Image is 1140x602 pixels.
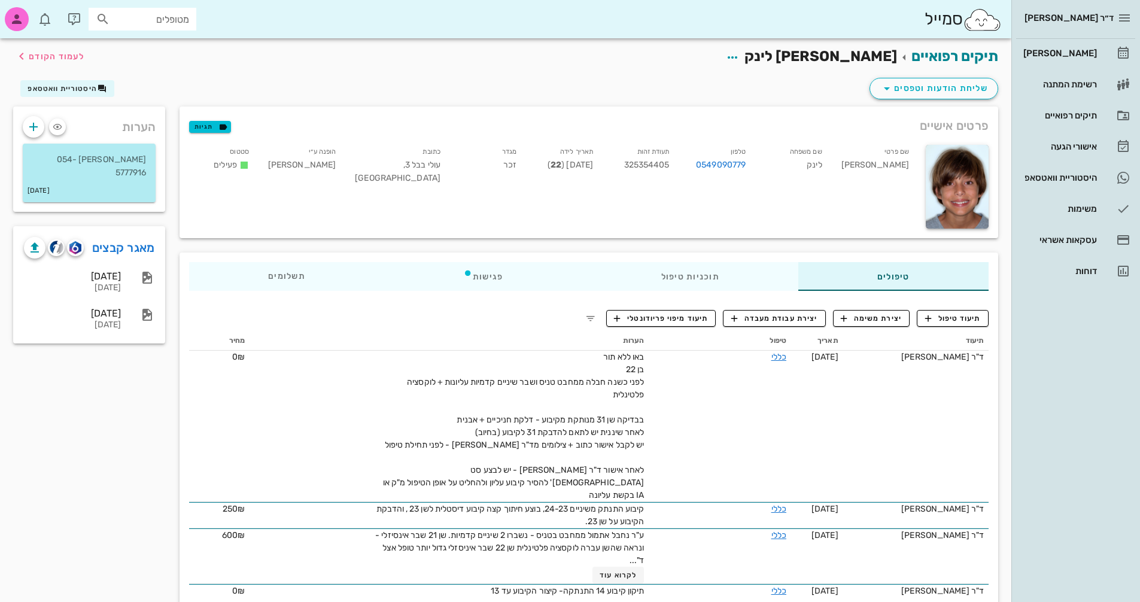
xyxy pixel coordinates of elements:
[911,48,998,65] a: תיקים רפואיים
[189,121,231,133] button: תגיות
[917,310,989,327] button: תיעוד טיפול
[232,352,245,362] span: 0₪
[811,504,838,514] span: [DATE]
[1021,204,1097,214] div: משימות
[649,332,791,351] th: טיפול
[925,313,981,324] span: תיעוד טיפול
[696,159,746,172] a: 0549090779
[24,320,121,330] div: [DATE]
[1016,39,1135,68] a: [PERSON_NAME]
[491,586,644,596] span: תיקון קיבוע 14 התנתקה- קיצור הקיבוע עד 13
[771,504,786,514] a: כללי
[1021,235,1097,245] div: עסקאות אשראי
[259,142,345,192] div: [PERSON_NAME]
[1021,48,1097,58] div: [PERSON_NAME]
[811,352,838,362] span: [DATE]
[1016,194,1135,223] a: משימות
[375,530,644,565] span: ע"ר נחבל אתמול ממחבט בטניס - נשברו 2 שיניים קדמיות. שן 21 שבר אינסיזלי - ונראה שהשן עברה לוקסציה ...
[848,351,984,363] div: ד"ר [PERSON_NAME]
[843,332,989,351] th: תיעוד
[250,332,649,351] th: הערות
[870,78,998,99] button: שליחת הודעות וטפסים
[67,239,84,256] button: romexis logo
[69,241,81,254] img: romexis logo
[920,116,989,135] span: פרטים אישיים
[35,10,42,17] span: תג
[833,310,910,327] button: יצירת משימה
[28,184,50,197] small: [DATE]
[582,262,798,291] div: תוכניות טיפול
[92,238,155,257] a: מאגר קבצים
[637,148,670,156] small: תעודת זהות
[309,148,336,156] small: הופנה ע״י
[450,142,527,192] div: זכר
[223,504,245,514] span: 250₪
[925,7,1002,32] div: סמייל
[614,313,708,324] span: תיעוד מיפוי פריודונטלי
[1016,101,1135,130] a: תיקים רפואיים
[232,586,245,596] span: 0₪
[376,504,644,527] span: קיבוע התנתק משיניים 24-23, בוצע חיתוך קצה קיבוע דיסטלית לשן 23 , והדבקת הקיבוע על שן 23.
[771,530,786,540] a: כללי
[1021,173,1097,183] div: היסטוריית וואטסאפ
[222,530,245,540] span: 600₪
[841,313,902,324] span: יצירת משימה
[624,160,670,170] span: 325354405
[29,51,84,62] span: לעמוד הקודם
[24,283,121,293] div: [DATE]
[963,8,1002,32] img: SmileCloud logo
[384,262,582,291] div: פגישות
[50,241,63,254] img: cliniview logo
[1016,132,1135,161] a: אישורי הגעה
[1021,266,1097,276] div: דוחות
[551,160,561,170] strong: 22
[848,529,984,542] div: ד"ר [PERSON_NAME]
[744,48,897,65] span: [PERSON_NAME] לינק
[24,308,121,319] div: [DATE]
[832,142,919,192] div: [PERSON_NAME]
[1025,13,1114,23] span: ד״ר [PERSON_NAME]
[790,148,822,156] small: שם משפחה
[560,148,593,156] small: תאריך לידה
[811,530,838,540] span: [DATE]
[28,84,97,93] span: היסטוריית וואטסאפ
[1021,111,1097,120] div: תיקים רפואיים
[771,586,786,596] a: כללי
[403,160,440,170] span: עולי בבל 3
[606,310,716,327] button: תיעוד מיפוי פריודונטלי
[24,270,121,282] div: [DATE]
[194,121,226,132] span: תגיות
[791,332,843,351] th: תאריך
[14,45,84,67] button: לעמוד הקודם
[502,148,516,156] small: מגדר
[600,571,637,579] span: לקרוא עוד
[403,160,405,170] span: ,
[20,80,114,97] button: היסטוריית וואטסאפ
[1021,80,1097,89] div: רשימת המתנה
[731,148,746,156] small: טלפון
[422,148,440,156] small: כתובת
[848,503,984,515] div: ד"ר [PERSON_NAME]
[848,585,984,597] div: ד"ר [PERSON_NAME]
[1016,70,1135,99] a: רשימת המתנה
[1021,142,1097,151] div: אישורי הגעה
[798,262,989,291] div: טיפולים
[1016,226,1135,254] a: עסקאות אשראי
[214,160,237,170] span: פעילים
[880,81,988,96] span: שליחת הודעות וטפסים
[811,586,838,596] span: [DATE]
[355,173,440,183] span: [GEOGRAPHIC_DATA]
[771,352,786,362] a: כללי
[13,107,165,141] div: הערות
[1016,163,1135,192] a: היסטוריית וואטסאפ
[32,153,146,180] p: [PERSON_NAME] 054-5777916
[592,567,645,583] button: לקרוא עוד
[731,313,817,324] span: יצירת עבודת מעבדה
[755,142,832,192] div: לינק
[723,310,825,327] button: יצירת עבודת מעבדה
[884,148,909,156] small: שם פרטי
[268,272,305,281] span: תשלומים
[48,239,65,256] button: cliniview logo
[189,332,250,351] th: מחיר
[230,148,249,156] small: סטטוס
